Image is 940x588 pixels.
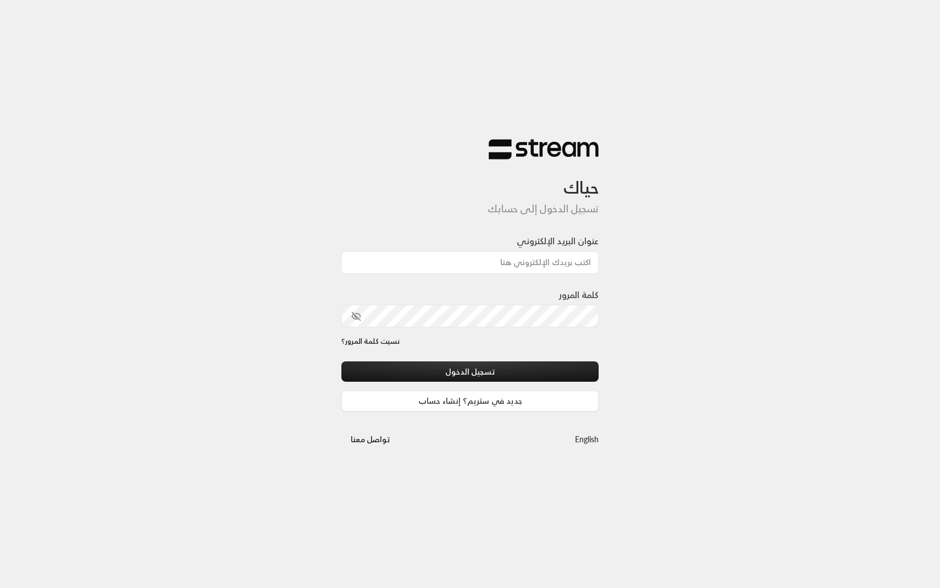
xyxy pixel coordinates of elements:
[517,234,599,248] label: عنوان البريد الإلكتروني
[341,203,599,215] h5: تسجيل الدخول إلى حسابك
[341,336,400,347] a: نسيت كلمة المرور؟
[575,429,599,449] a: English
[341,432,399,446] a: تواصل معنا
[341,160,599,198] h3: حياك
[559,288,599,301] label: كلمة المرور
[341,391,599,411] a: جديد في ستريم؟ إنشاء حساب
[341,361,599,382] button: تسجيل الدخول
[347,307,366,326] button: toggle password visibility
[341,251,599,274] input: اكتب بريدك الإلكتروني هنا
[489,139,599,160] img: Stream Logo
[341,429,399,449] button: تواصل معنا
